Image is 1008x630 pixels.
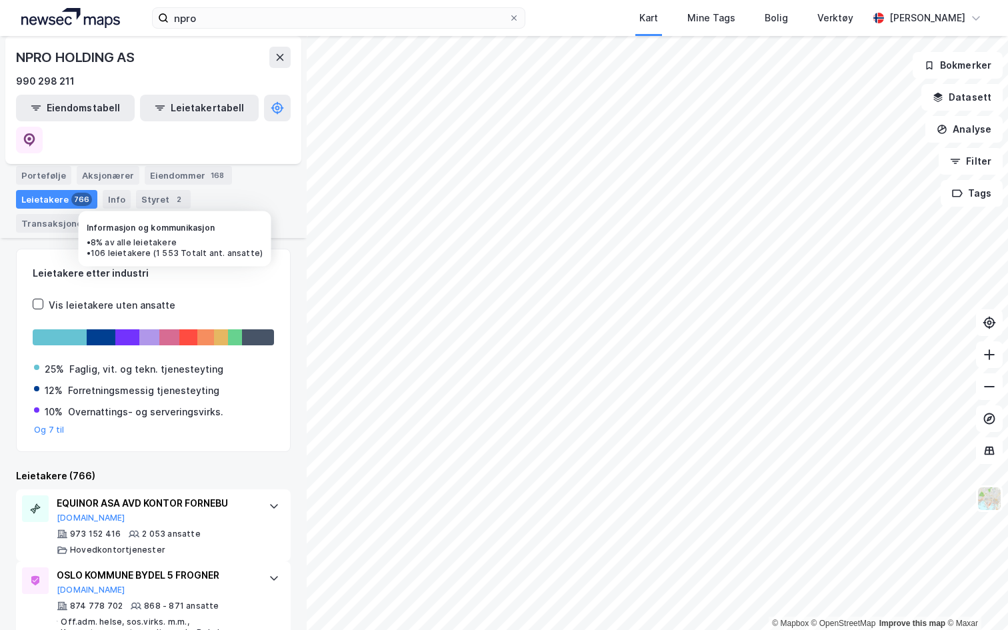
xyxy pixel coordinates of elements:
[68,404,223,420] div: Overnattings- og serveringsvirks.
[977,486,1002,511] img: Z
[817,10,853,26] div: Verktøy
[879,619,945,628] a: Improve this map
[140,95,259,121] button: Leietakertabell
[925,116,1003,143] button: Analyse
[687,10,735,26] div: Mine Tags
[142,529,201,539] div: 2 053 ansatte
[208,169,227,182] div: 168
[45,361,64,377] div: 25%
[57,567,255,583] div: OSLO KOMMUNE BYDEL 5 FROGNER
[68,383,219,399] div: Forretningsmessig tjenesteyting
[136,190,191,209] div: Styret
[21,8,120,28] img: logo.a4113a55bc3d86da70a041830d287a7e.svg
[172,193,185,206] div: 2
[45,404,63,420] div: 10%
[639,10,658,26] div: Kart
[811,619,876,628] a: OpenStreetMap
[941,566,1008,630] iframe: Chat Widget
[16,95,135,121] button: Eiendomstabell
[145,166,232,185] div: Eiendommer
[772,619,809,628] a: Mapbox
[16,190,97,209] div: Leietakere
[169,8,509,28] input: Søk på adresse, matrikkel, gårdeiere, leietakere eller personer
[889,10,965,26] div: [PERSON_NAME]
[70,529,121,539] div: 973 152 416
[913,52,1003,79] button: Bokmerker
[939,148,1003,175] button: Filter
[89,217,111,230] div: 3141
[69,361,223,377] div: Faglig, vit. og tekn. tjenesteyting
[16,47,137,68] div: NPRO HOLDING AS
[57,585,125,595] button: [DOMAIN_NAME]
[70,601,123,611] div: 874 778 702
[33,265,274,281] div: Leietakere etter industri
[941,566,1008,630] div: Kontrollprogram for chat
[16,73,75,89] div: 990 298 211
[34,425,65,435] button: Og 7 til
[921,84,1003,111] button: Datasett
[16,214,116,233] div: Transaksjoner
[57,513,125,523] button: [DOMAIN_NAME]
[144,601,219,611] div: 868 - 871 ansatte
[16,468,291,484] div: Leietakere (766)
[70,545,165,555] div: Hovedkontortjenester
[77,166,139,185] div: Aksjonærer
[765,10,788,26] div: Bolig
[45,383,63,399] div: 12%
[941,180,1003,207] button: Tags
[49,297,175,313] div: Vis leietakere uten ansatte
[103,190,131,209] div: Info
[16,166,71,185] div: Portefølje
[57,495,255,511] div: EQUINOR ASA AVD KONTOR FORNEBU
[71,193,92,206] div: 766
